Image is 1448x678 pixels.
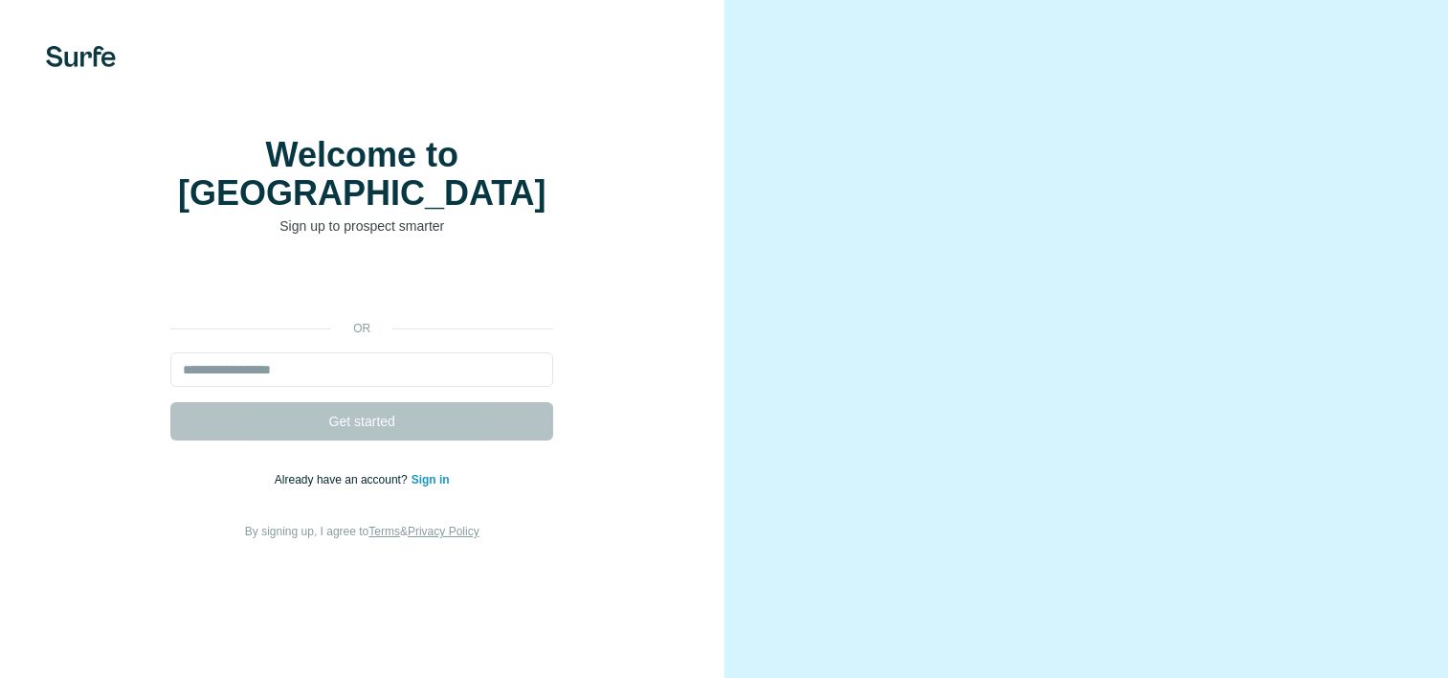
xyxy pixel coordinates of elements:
a: Terms [368,525,400,538]
a: Privacy Policy [408,525,479,538]
span: By signing up, I agree to & [245,525,479,538]
iframe: Sign in with Google Button [161,264,563,306]
a: Sign in [412,473,450,486]
iframe: Sign in with Google Dialog [1055,19,1429,215]
p: or [331,320,392,337]
h1: Welcome to [GEOGRAPHIC_DATA] [170,136,553,213]
img: Surfe's logo [46,46,116,67]
span: Already have an account? [275,473,412,486]
p: Sign up to prospect smarter [170,216,553,236]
